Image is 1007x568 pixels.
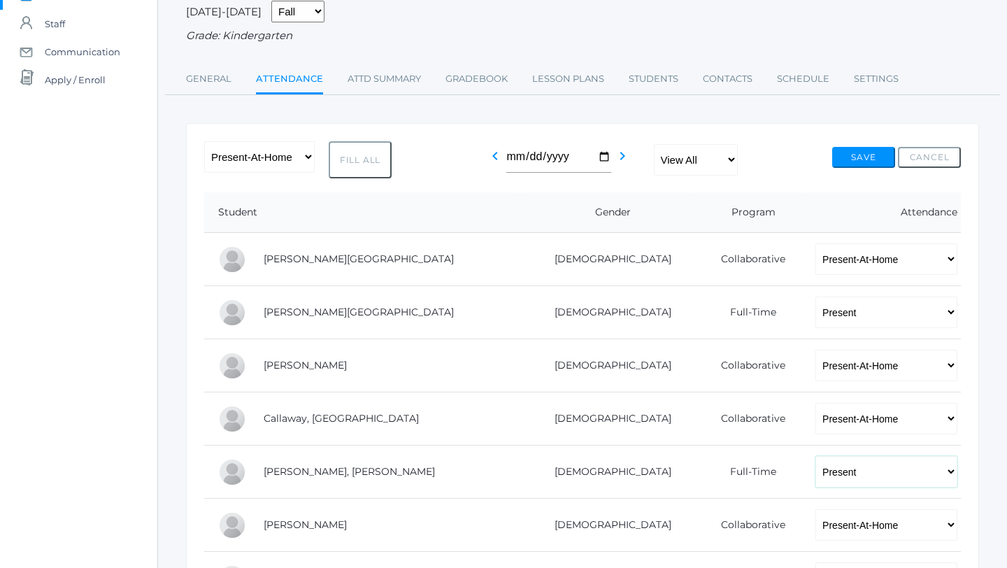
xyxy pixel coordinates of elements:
[186,28,979,44] div: Grade: Kindergarten
[45,10,65,38] span: Staff
[348,65,421,93] a: Attd Summary
[218,458,246,486] div: Luna Cardenas
[264,306,454,318] a: [PERSON_NAME][GEOGRAPHIC_DATA]
[629,65,678,93] a: Students
[264,412,419,425] a: Callaway, [GEOGRAPHIC_DATA]
[218,405,246,433] div: Kiel Callaway
[520,392,695,446] td: [DEMOGRAPHIC_DATA]
[520,286,695,339] td: [DEMOGRAPHIC_DATA]
[520,339,695,392] td: [DEMOGRAPHIC_DATA]
[898,147,961,168] button: Cancel
[45,66,106,94] span: Apply / Enroll
[520,192,695,233] th: Gender
[487,148,503,164] i: chevron_left
[487,154,503,167] a: chevron_left
[695,499,801,552] td: Collaborative
[204,192,520,233] th: Student
[186,65,231,93] a: General
[614,154,631,167] a: chevron_right
[218,246,246,274] div: Charlotte Bair
[45,38,120,66] span: Communication
[256,65,323,95] a: Attendance
[264,359,347,371] a: [PERSON_NAME]
[695,339,801,392] td: Collaborative
[264,518,347,531] a: [PERSON_NAME]
[703,65,752,93] a: Contacts
[801,192,961,233] th: Attendance
[445,65,508,93] a: Gradebook
[186,5,262,18] span: [DATE]-[DATE]
[520,499,695,552] td: [DEMOGRAPHIC_DATA]
[520,233,695,286] td: [DEMOGRAPHIC_DATA]
[695,286,801,339] td: Full-Time
[218,511,246,539] div: Teddy Dahlstrom
[520,446,695,499] td: [DEMOGRAPHIC_DATA]
[695,392,801,446] td: Collaborative
[777,65,829,93] a: Schedule
[695,446,801,499] td: Full-Time
[264,465,435,478] a: [PERSON_NAME], [PERSON_NAME]
[695,233,801,286] td: Collaborative
[532,65,604,93] a: Lesson Plans
[218,352,246,380] div: Lee Blasman
[832,147,895,168] button: Save
[218,299,246,327] div: Jordan Bell
[854,65,899,93] a: Settings
[614,148,631,164] i: chevron_right
[264,253,454,265] a: [PERSON_NAME][GEOGRAPHIC_DATA]
[329,141,392,178] button: Fill All
[695,192,801,233] th: Program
